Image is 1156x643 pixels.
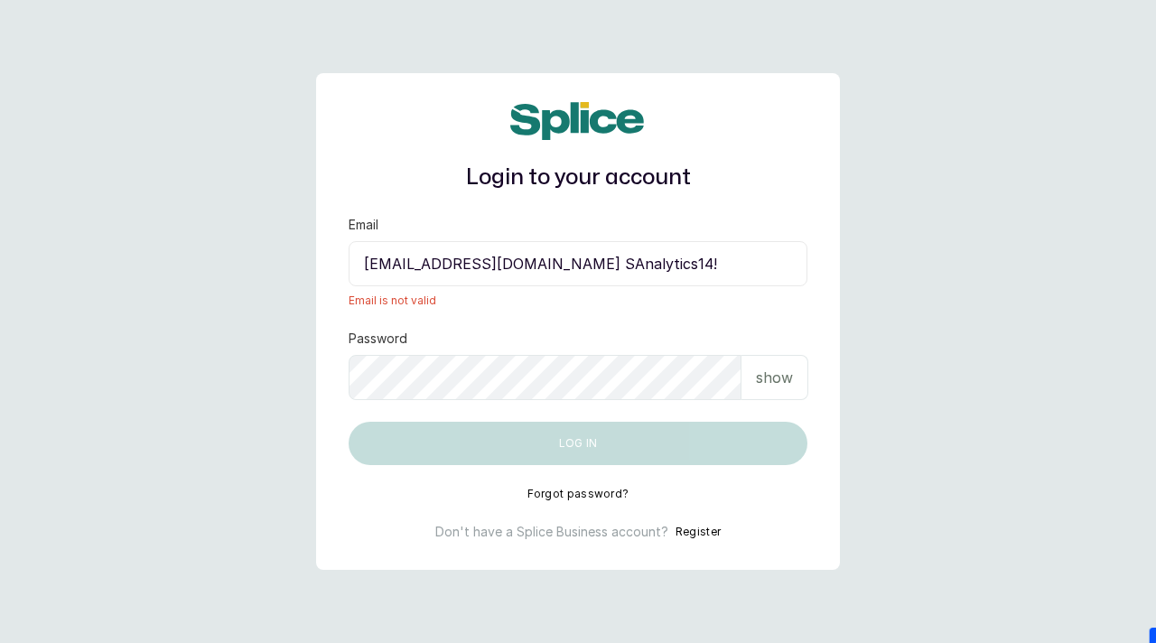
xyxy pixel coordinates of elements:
[435,523,668,541] p: Don't have a Splice Business account?
[527,487,629,501] button: Forgot password?
[349,330,407,348] label: Password
[349,422,807,465] button: Log in
[676,523,721,541] button: Register
[349,216,378,234] label: Email
[349,162,807,194] h1: Login to your account
[756,367,793,388] p: show
[349,294,807,308] span: Email is not valid
[349,241,807,286] input: email@acme.com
